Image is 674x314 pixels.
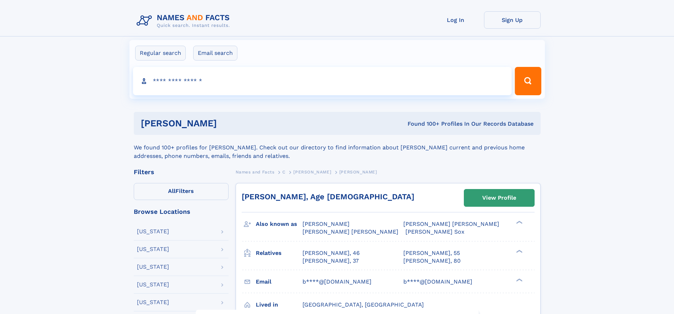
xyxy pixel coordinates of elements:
[134,209,229,215] div: Browse Locations
[482,190,516,206] div: View Profile
[256,218,303,230] h3: Also known as
[303,249,360,257] a: [PERSON_NAME], 46
[134,11,236,30] img: Logo Names and Facts
[137,246,169,252] div: [US_STATE]
[135,46,186,61] label: Regular search
[193,46,237,61] label: Email search
[405,228,465,235] span: [PERSON_NAME] Sox
[282,170,286,175] span: C
[137,264,169,270] div: [US_STATE]
[134,183,229,200] label: Filters
[514,220,523,225] div: ❯
[403,257,461,265] a: [PERSON_NAME], 80
[133,67,512,95] input: search input
[134,169,229,175] div: Filters
[312,120,534,128] div: Found 100+ Profiles In Our Records Database
[236,167,275,176] a: Names and Facts
[137,229,169,234] div: [US_STATE]
[514,278,523,282] div: ❯
[427,11,484,29] a: Log In
[514,249,523,253] div: ❯
[303,301,424,308] span: [GEOGRAPHIC_DATA], [GEOGRAPHIC_DATA]
[168,188,175,194] span: All
[464,189,534,206] a: View Profile
[293,167,331,176] a: [PERSON_NAME]
[141,119,312,128] h1: [PERSON_NAME]
[256,299,303,311] h3: Lived in
[293,170,331,175] span: [PERSON_NAME]
[256,247,303,259] h3: Relatives
[303,257,359,265] a: [PERSON_NAME], 37
[339,170,377,175] span: [PERSON_NAME]
[403,221,499,227] span: [PERSON_NAME] [PERSON_NAME]
[303,228,398,235] span: [PERSON_NAME] [PERSON_NAME]
[515,67,541,95] button: Search Button
[134,135,541,160] div: We found 100+ profiles for [PERSON_NAME]. Check out our directory to find information about [PERS...
[256,276,303,288] h3: Email
[242,192,414,201] a: [PERSON_NAME], Age [DEMOGRAPHIC_DATA]
[137,282,169,287] div: [US_STATE]
[403,249,460,257] a: [PERSON_NAME], 55
[303,221,350,227] span: [PERSON_NAME]
[137,299,169,305] div: [US_STATE]
[484,11,541,29] a: Sign Up
[282,167,286,176] a: C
